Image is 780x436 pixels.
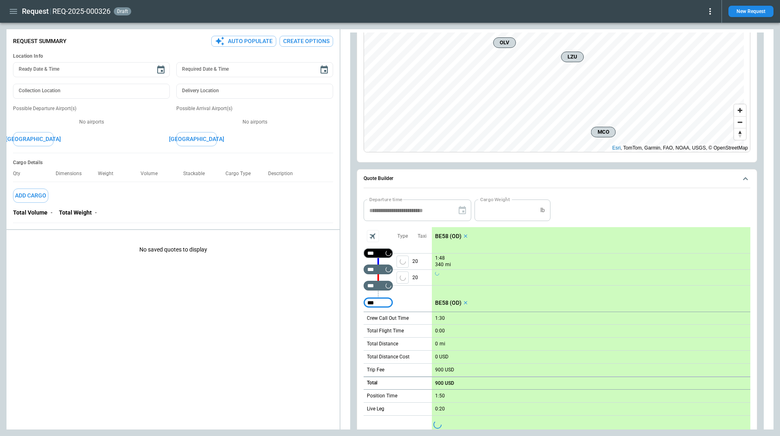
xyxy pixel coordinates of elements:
[56,171,88,177] p: Dimensions
[13,171,27,177] p: Qty
[367,315,409,322] p: Crew Call Out Time
[367,406,384,412] p: Live Leg
[367,328,404,334] p: Total Flight Time
[13,132,54,146] button: [GEOGRAPHIC_DATA]
[52,7,110,16] h2: REQ-2025-000326
[59,209,92,216] p: Total Weight
[435,406,445,412] p: 0:20
[734,116,746,128] button: Zoom out
[13,53,333,59] h6: Location Info
[13,119,170,126] p: No airports
[364,22,744,152] canvas: Map
[435,255,445,261] p: 1:48
[13,209,48,216] p: Total Volume
[364,265,393,274] div: Too short
[98,171,120,177] p: Weight
[565,53,580,61] span: LZU
[728,6,773,17] button: New Request
[367,230,379,242] span: Aircraft selection
[435,299,461,306] p: BE58 (OD)
[316,62,332,78] button: Choose date
[440,341,445,347] p: mi
[412,270,432,285] p: 20
[13,189,48,203] button: Add Cargo
[435,261,444,268] p: 340
[435,315,445,321] p: 1:30
[176,119,333,126] p: No airports
[369,196,403,203] label: Departure time
[211,36,276,47] button: Auto Populate
[435,380,454,386] p: 900 USD
[497,39,512,47] span: OLV
[367,367,384,373] p: Trip Fee
[51,209,52,216] p: -
[435,393,445,399] p: 1:50
[176,132,217,146] button: [GEOGRAPHIC_DATA]
[183,171,211,177] p: Stackable
[445,261,451,268] p: mi
[435,341,438,347] p: 0
[367,393,397,399] p: Position Time
[22,7,49,16] h1: Request
[396,256,409,268] button: left aligned
[367,354,409,360] p: Total Distance Cost
[364,176,393,181] h6: Quote Builder
[364,298,393,308] div: Too short
[176,105,333,112] p: Possible Arrival Airport(s)
[268,171,299,177] p: Description
[364,281,393,291] div: Too short
[13,160,333,166] h6: Cargo Details
[595,128,612,136] span: MCO
[612,144,748,152] div: , TomTom, Garmin, FAO, NOAA, USGS, © OpenStreetMap
[418,233,427,240] p: Taxi
[435,354,448,360] p: 0 USD
[396,256,409,268] span: Type of sector
[412,254,432,269] p: 20
[95,209,97,216] p: -
[364,200,750,434] div: Quote Builder
[364,248,393,258] div: Not found
[435,367,454,373] p: 900 USD
[397,233,408,240] p: Type
[480,196,510,203] label: Cargo Weight
[367,341,398,347] p: Total Distance
[435,233,461,240] p: BE58 (OD)
[141,171,164,177] p: Volume
[364,169,750,188] button: Quote Builder
[540,207,545,214] p: lb
[396,271,409,284] span: Type of sector
[225,171,257,177] p: Cargo Type
[13,38,67,45] p: Request Summary
[279,36,333,47] button: Create Options
[734,128,746,140] button: Reset bearing to north
[115,9,130,14] span: draft
[734,104,746,116] button: Zoom in
[612,145,621,151] a: Esri
[432,227,750,434] div: scrollable content
[367,380,377,386] h6: Total
[13,105,170,112] p: Possible Departure Airport(s)
[435,328,445,334] p: 0:00
[6,233,340,266] p: No saved quotes to display
[396,271,409,284] button: left aligned
[153,62,169,78] button: Choose date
